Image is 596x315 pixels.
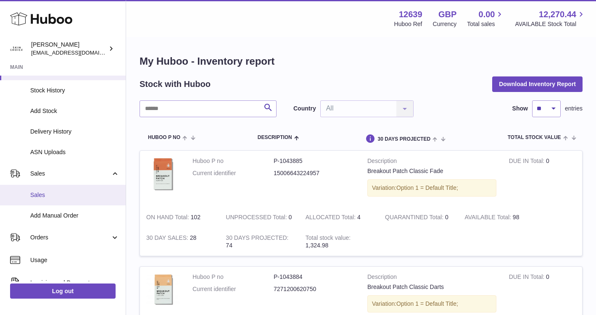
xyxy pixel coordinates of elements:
div: Breakout Patch Classic Fade [367,167,496,175]
td: 0 [219,207,299,228]
strong: Description [367,273,496,283]
span: AVAILABLE Stock Total [515,20,586,28]
div: Currency [433,20,457,28]
span: Option 1 = Default Title; [396,184,458,191]
strong: ON HAND Total [146,214,191,223]
dt: Current identifier [193,169,274,177]
dd: P-1043885 [274,157,355,165]
strong: AVAILABLE Total [464,214,512,223]
img: product image [146,273,180,307]
span: Add Stock [30,107,119,115]
dt: Huboo P no [193,157,274,165]
div: Variation: [367,295,496,312]
span: 1,324.98 [306,242,329,249]
div: Breakout Patch Classic Darts [367,283,496,291]
div: Huboo Ref [394,20,422,28]
span: [EMAIL_ADDRESS][DOMAIN_NAME] [31,49,124,56]
span: Description [258,135,292,140]
span: Invoicing and Payments [30,279,111,287]
span: Sales [30,191,119,199]
dd: 7271200620750 [274,285,355,293]
strong: GBP [438,9,456,20]
td: 28 [140,228,219,256]
a: 12,270.44 AVAILABLE Stock Total [515,9,586,28]
strong: 30 DAYS PROJECTED [226,234,288,243]
span: Total stock value [508,135,561,140]
a: 0.00 Total sales [467,9,504,28]
td: 74 [219,228,299,256]
strong: ALLOCATED Total [306,214,357,223]
dt: Current identifier [193,285,274,293]
dd: 15006643224957 [274,169,355,177]
img: admin@skinchoice.com [10,42,23,55]
div: Variation: [367,179,496,197]
span: Total sales [467,20,504,28]
span: Stock History [30,87,119,94]
td: 98 [458,207,538,228]
span: 30 DAYS PROJECTED [377,136,430,142]
strong: Total stock value [306,234,351,243]
a: Log out [10,283,116,299]
label: Country [293,105,316,113]
h2: Stock with Huboo [140,79,211,90]
span: Sales [30,170,111,178]
dt: Huboo P no [193,273,274,281]
span: Option 1 = Default Title; [396,300,458,307]
h1: My Huboo - Inventory report [140,55,583,68]
strong: 30 DAY SALES [146,234,190,243]
button: Download Inventory Report [492,76,583,92]
span: Usage [30,256,119,264]
strong: Description [367,157,496,167]
strong: DUE IN Total [509,157,546,166]
span: 12,270.44 [539,9,576,20]
strong: UNPROCESSED Total [226,214,288,223]
span: Huboo P no [148,135,180,140]
td: 4 [299,207,379,228]
span: 0 [445,214,448,220]
strong: DUE IN Total [509,273,546,282]
span: Delivery History [30,128,119,136]
div: [PERSON_NAME] [31,41,107,57]
span: ASN Uploads [30,148,119,156]
strong: 12639 [399,9,422,20]
dd: P-1043884 [274,273,355,281]
td: 0 [503,151,582,207]
strong: QUARANTINED Total [385,214,445,223]
span: Orders [30,234,111,241]
span: entries [565,105,583,113]
span: Add Manual Order [30,212,119,220]
label: Show [512,105,528,113]
td: 102 [140,207,219,228]
span: 0.00 [479,9,495,20]
img: product image [146,157,180,192]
